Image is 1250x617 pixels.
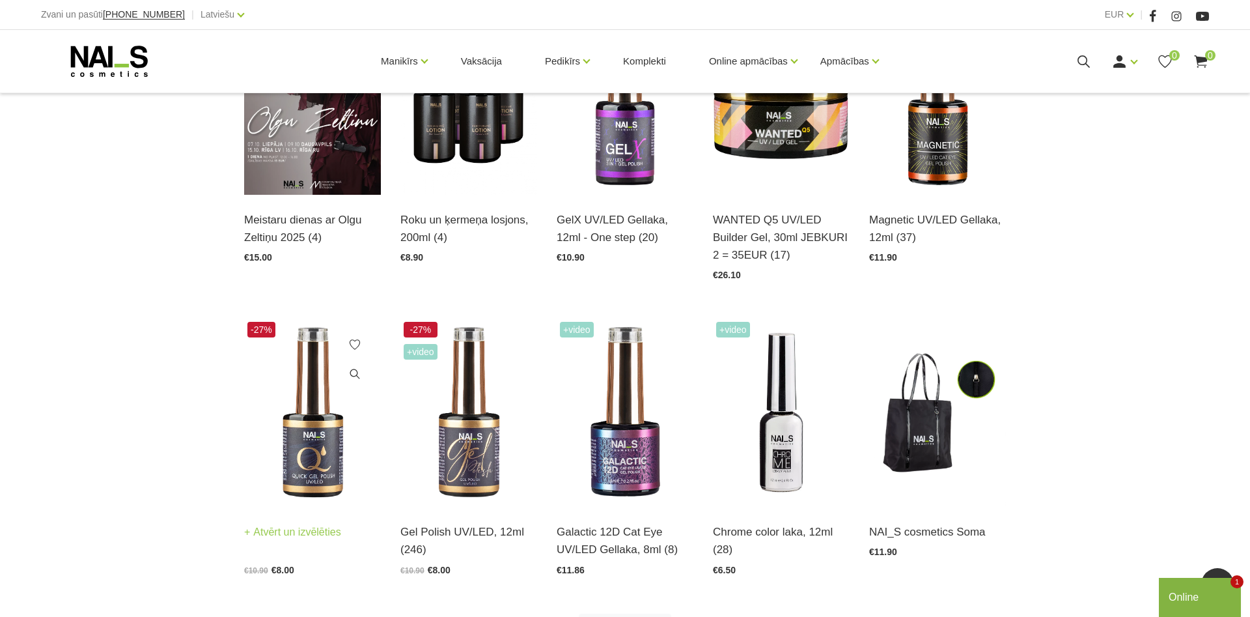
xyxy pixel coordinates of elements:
[557,252,585,263] span: €10.90
[201,7,234,22] a: Latviešu
[613,30,676,93] a: Komplekti
[560,322,594,337] span: +Video
[869,7,1006,195] img: Ilgnoturīga gellaka, kas sastāv no metāla mikrodaļiņām, kuras īpaša magnēta ietekmē var pārvērst ...
[1157,53,1173,70] a: 0
[428,565,451,575] span: €8.00
[1105,7,1124,22] a: EUR
[400,252,423,263] span: €8.90
[103,9,185,20] span: [PHONE_NUMBER]
[244,566,268,575] span: €10.90
[557,211,693,246] a: GelX UV/LED Gellaka, 12ml - One step (20)
[1159,575,1243,617] iframe: chat widget
[271,565,294,575] span: €8.00
[1169,50,1180,61] span: 0
[244,319,381,507] img: Ātri, ērti un vienkārši!Intensīvi pigmentēta gellaka, kas perfekti klājas arī vienā slānī, tādā v...
[247,322,275,337] span: -27%
[400,523,537,558] a: Gel Polish UV/LED, 12ml (246)
[244,523,341,541] a: Atvērt un izvēlēties
[713,565,736,575] span: €6.50
[1205,50,1215,61] span: 0
[400,211,537,246] a: Roku un ķermeņa losjons, 200ml (4)
[244,211,381,246] a: Meistaru dienas ar Olgu Zeltiņu 2025 (4)
[400,566,424,575] span: €10.90
[869,252,897,263] span: €11.90
[869,523,1006,541] a: NAI_S cosmetics Soma
[713,523,850,558] a: Chrome color laka, 12ml (28)
[191,7,194,23] span: |
[713,7,850,195] img: Gels WANTED NAILS cosmetics tehniķu komanda ir radījusi gelu, kas ilgi jau ir katra meistara mekl...
[244,7,381,195] img: ✨ Meistaru dienas ar Olgu Zeltiņu 2025 ✨🍂 RUDENS / Seminārs manikīra meistariem 🍂📍 Liepāja – 7. o...
[404,344,437,360] span: +Video
[869,547,897,557] span: €11.90
[400,7,537,195] img: BAROJOŠS roku un ķermeņa LOSJONSBALI COCONUT barojošs roku un ķermeņa losjons paredzēts jebkura t...
[869,319,1006,507] img: Ērta, eleganta, izturīga soma ar NAI_S cosmetics logo.Izmērs: 38 x 46 x 14 cm...
[557,7,693,195] img: Trīs vienā - bāze, tonis, tops (trausliem nagiem vēlams papildus lietot bāzi). Ilgnoturīga un int...
[400,319,537,507] img: Ilgnoturīga, intensīvi pigmentēta gellaka. Viegli klājas, lieliski žūst, nesaraujas, neatkāpjas n...
[451,30,512,93] a: Vaksācija
[404,322,437,337] span: -27%
[1193,53,1209,70] a: 0
[820,35,869,87] a: Apmācības
[244,252,272,263] span: €15.00
[381,35,418,87] a: Manikīrs
[1140,7,1143,23] span: |
[716,322,750,337] span: +Video
[545,35,580,87] a: Pedikīrs
[709,35,788,87] a: Online apmācības
[41,7,185,23] div: Zvani un pasūti
[713,270,741,280] span: €26.10
[557,523,693,558] a: Galactic 12D Cat Eye UV/LED Gellaka, 8ml (8)
[713,319,850,507] img: Paredzēta hromēta jeb spoguļspīduma efekta veidošanai uz pilnas naga plātnes vai atsevišķiem diza...
[557,319,693,507] img: Daudzdimensionāla magnētiskā gellaka, kas satur smalkas, atstarojošas hroma daļiņas. Ar īpaša mag...
[103,10,185,20] a: [PHONE_NUMBER]
[557,565,585,575] span: €11.86
[869,211,1006,246] a: Magnetic UV/LED Gellaka, 12ml (37)
[713,211,850,265] a: WANTED Q5 UV/LED Builder Gel, 30ml JEBKURI 2 = 35EUR (17)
